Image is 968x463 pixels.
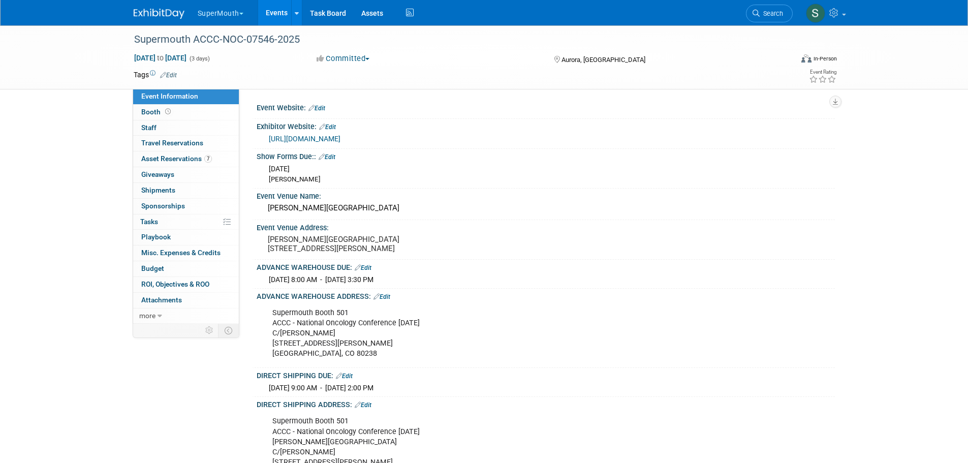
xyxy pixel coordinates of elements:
td: Tags [134,70,177,80]
span: more [139,312,155,320]
span: ROI, Objectives & ROO [141,280,209,288]
a: Attachments [133,293,239,308]
a: Travel Reservations [133,136,239,151]
a: Edit [336,373,353,380]
span: Staff [141,124,157,132]
td: Toggle Event Tabs [218,324,239,337]
a: Edit [160,72,177,79]
span: to [155,54,165,62]
a: Edit [319,153,335,161]
a: Playbook [133,230,239,245]
div: Event Format [733,53,837,68]
span: [DATE] [269,165,290,173]
a: Shipments [133,183,239,198]
a: Edit [355,264,371,271]
span: [DATE] 8:00 AM - [DATE] 3:30 PM [269,275,373,284]
span: Search [760,10,783,17]
span: [DATE] [DATE] [134,53,187,63]
span: Booth [141,108,173,116]
a: more [133,308,239,324]
span: [DATE] 9:00 AM - [DATE] 2:00 PM [269,384,373,392]
a: Event Information [133,89,239,104]
span: Event Information [141,92,198,100]
div: ADVANCE WAREHOUSE ADDRESS: [257,289,835,302]
span: 7 [204,155,212,163]
a: Booth [133,105,239,120]
div: ADVANCE WAREHOUSE DUE: [257,260,835,273]
div: Event Website: [257,100,835,113]
a: Edit [319,124,336,131]
a: Edit [373,293,390,300]
div: DIRECT SHIPPING ADDRESS: [257,397,835,410]
span: Giveaways [141,170,174,178]
img: Samantha Meyers [806,4,825,23]
a: Staff [133,120,239,136]
div: Event Venue Address: [257,220,835,233]
a: Misc. Expenses & Credits [133,245,239,261]
span: Tasks [140,218,158,226]
span: Budget [141,264,164,272]
div: Event Rating [809,70,836,75]
span: Booth not reserved yet [163,108,173,115]
a: Asset Reservations7 [133,151,239,167]
span: Attachments [141,296,182,304]
div: [PERSON_NAME] [269,175,827,184]
pre: [PERSON_NAME][GEOGRAPHIC_DATA] [STREET_ADDRESS][PERSON_NAME] [268,235,486,253]
span: Shipments [141,186,175,194]
img: Format-Inperson.png [801,54,811,63]
a: ROI, Objectives & ROO [133,277,239,292]
span: Playbook [141,233,171,241]
span: Misc. Expenses & Credits [141,249,221,257]
a: Sponsorships [133,199,239,214]
div: Event Venue Name: [257,189,835,201]
a: Search [746,5,793,22]
span: Asset Reservations [141,155,212,163]
div: Show Forms Due:: [257,149,835,162]
a: Edit [355,402,371,409]
span: Aurora, [GEOGRAPHIC_DATA] [561,56,645,64]
div: Exhibitor Website: [257,119,835,132]
div: In-Person [813,55,837,63]
img: ExhibitDay [134,9,184,19]
span: (3 days) [189,55,210,62]
div: DIRECT SHIPPING DUE: [257,368,835,381]
a: Edit [308,105,325,112]
a: Budget [133,261,239,276]
span: Travel Reservations [141,139,203,147]
div: [PERSON_NAME][GEOGRAPHIC_DATA] [264,200,827,216]
span: Sponsorships [141,202,185,210]
a: Giveaways [133,167,239,182]
td: Personalize Event Tab Strip [201,324,218,337]
button: Committed [313,53,373,64]
a: [URL][DOMAIN_NAME] [269,135,340,143]
div: Supermouth ACCC-NOC-07546-2025 [131,30,777,49]
div: Supermouth Booth 501 ACCC - National Oncology Conference [DATE] C/[PERSON_NAME] [STREET_ADDRESS][... [265,303,723,364]
a: Tasks [133,214,239,230]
